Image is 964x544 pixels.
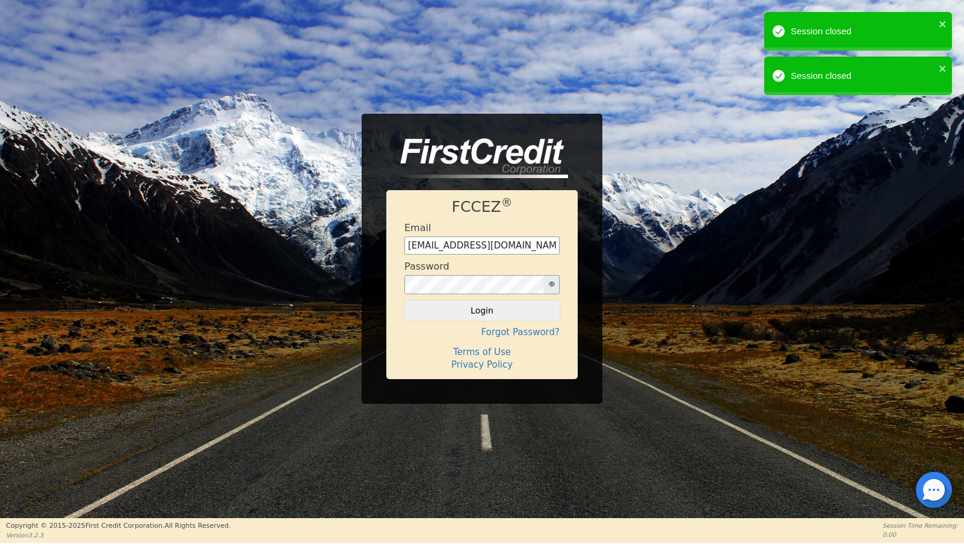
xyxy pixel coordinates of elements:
[939,61,947,75] button: close
[164,522,230,530] span: All Rights Reserved.
[404,222,431,233] h4: Email
[404,198,560,216] h1: FCCEZ
[404,300,560,321] button: Login
[404,327,560,338] h4: Forgot Password?
[501,196,513,209] sup: ®
[6,531,230,540] p: Version 3.2.3
[404,347,560,357] h4: Terms of Use
[791,25,935,39] div: Session closed
[386,138,568,178] img: logo-CMu_cnol.png
[6,521,230,531] p: Copyright © 2015- 2025 First Credit Corporation.
[404,261,450,272] h4: Password
[791,69,935,83] div: Session closed
[939,17,947,31] button: close
[404,275,544,294] input: password
[404,359,560,370] h4: Privacy Policy
[883,530,958,539] p: 0:00
[404,236,560,255] input: Enter email
[883,521,958,530] p: Session Time Remaining:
